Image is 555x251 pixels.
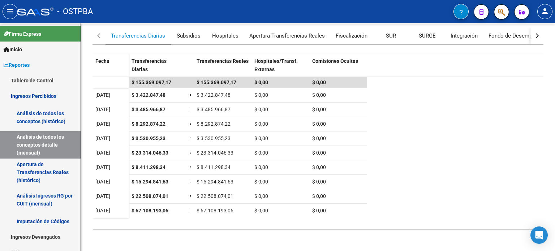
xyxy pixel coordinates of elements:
[132,150,168,156] span: $ 23.314.046,33
[254,79,268,85] span: $ 0,00
[249,32,325,40] div: Apertura Transferencias Reales
[312,58,358,64] span: Comisiones Ocultas
[312,107,326,112] span: $ 0,00
[309,53,367,84] datatable-header-cell: Comisiones Ocultas
[95,58,109,64] span: Fecha
[212,32,238,40] div: Hospitales
[189,135,192,141] span: =
[95,150,110,156] span: [DATE]
[197,79,236,85] span: $ 155.369.097,17
[4,46,22,53] span: Inicio
[254,58,298,72] span: Hospitales/Transf. Externas
[419,32,436,40] div: SURGE
[132,179,168,185] span: $ 15.294.841,63
[312,92,326,98] span: $ 0,00
[111,32,165,40] div: Transferencias Diarias
[197,92,231,98] span: $ 3.422.847,48
[95,107,110,112] span: [DATE]
[189,193,192,199] span: =
[57,4,93,20] span: - OSTPBA
[254,135,268,141] span: $ 0,00
[132,92,165,98] span: $ 3.422.847,48
[6,7,14,16] mat-icon: menu
[132,164,165,170] span: $ 8.411.298,34
[132,135,165,141] span: $ 3.530.955,23
[541,7,549,16] mat-icon: person
[254,121,268,127] span: $ 0,00
[95,208,110,213] span: [DATE]
[254,179,268,185] span: $ 0,00
[132,193,168,199] span: $ 22.508.074,01
[312,79,326,85] span: $ 0,00
[95,92,110,98] span: [DATE]
[489,32,540,40] div: Fondo de Desempleo
[197,208,233,213] span: $ 67.108.193,06
[312,164,326,170] span: $ 0,00
[132,107,165,112] span: $ 3.485.966,87
[95,135,110,141] span: [DATE]
[312,135,326,141] span: $ 0,00
[251,53,309,84] datatable-header-cell: Hospitales/Transf. Externas
[254,92,268,98] span: $ 0,00
[254,107,268,112] span: $ 0,00
[254,164,268,170] span: $ 0,00
[197,135,231,141] span: $ 3.530.955,23
[197,164,231,170] span: $ 8.411.298,34
[132,208,168,213] span: $ 67.108.193,06
[312,179,326,185] span: $ 0,00
[132,121,165,127] span: $ 8.292.874,22
[189,208,192,213] span: =
[194,53,251,84] datatable-header-cell: Transferencias Reales
[189,121,192,127] span: =
[312,121,326,127] span: $ 0,00
[254,150,268,156] span: $ 0,00
[132,58,167,72] span: Transferencias Diarias
[189,107,192,112] span: =
[177,32,201,40] div: Subsidios
[197,58,249,64] span: Transferencias Reales
[189,179,192,185] span: =
[95,164,110,170] span: [DATE]
[312,150,326,156] span: $ 0,00
[312,193,326,199] span: $ 0,00
[189,164,192,170] span: =
[530,226,548,244] div: Open Intercom Messenger
[197,121,231,127] span: $ 8.292.874,22
[312,208,326,213] span: $ 0,00
[254,193,268,199] span: $ 0,00
[129,53,186,84] datatable-header-cell: Transferencias Diarias
[95,121,110,127] span: [DATE]
[197,193,233,199] span: $ 22.508.074,01
[95,179,110,185] span: [DATE]
[336,32,367,40] div: Fiscalización
[197,150,233,156] span: $ 23.314.046,33
[451,32,478,40] div: Integración
[254,208,268,213] span: $ 0,00
[197,179,233,185] span: $ 15.294.841,63
[189,92,192,98] span: =
[132,79,171,85] span: $ 155.369.097,17
[95,193,110,199] span: [DATE]
[386,32,396,40] div: SUR
[197,107,231,112] span: $ 3.485.966,87
[189,150,192,156] span: =
[92,53,129,84] datatable-header-cell: Fecha
[4,30,41,38] span: Firma Express
[4,61,30,69] span: Reportes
